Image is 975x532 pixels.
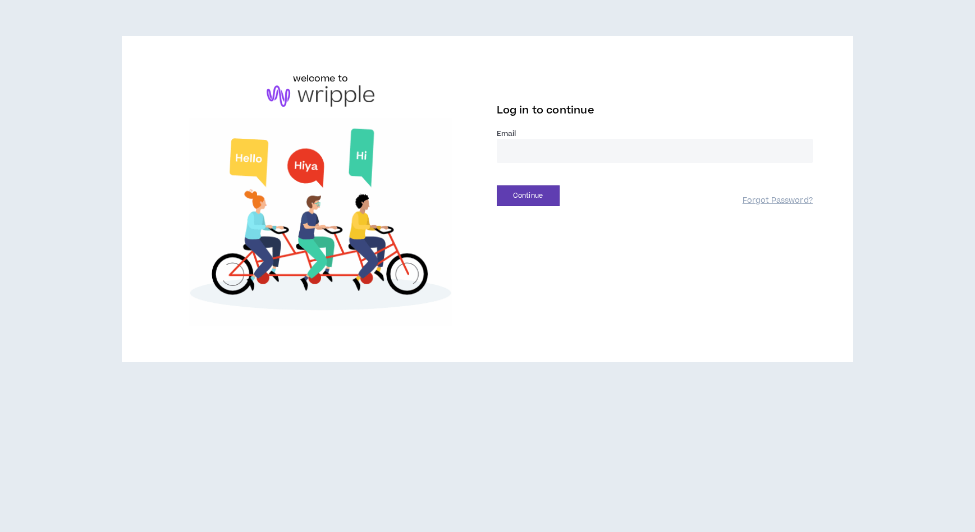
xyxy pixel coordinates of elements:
[293,72,349,85] h6: welcome to
[267,85,374,107] img: logo-brand.png
[743,195,813,206] a: Forgot Password?
[162,118,478,326] img: Welcome to Wripple
[497,129,813,139] label: Email
[497,103,594,117] span: Log in to continue
[497,185,560,206] button: Continue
